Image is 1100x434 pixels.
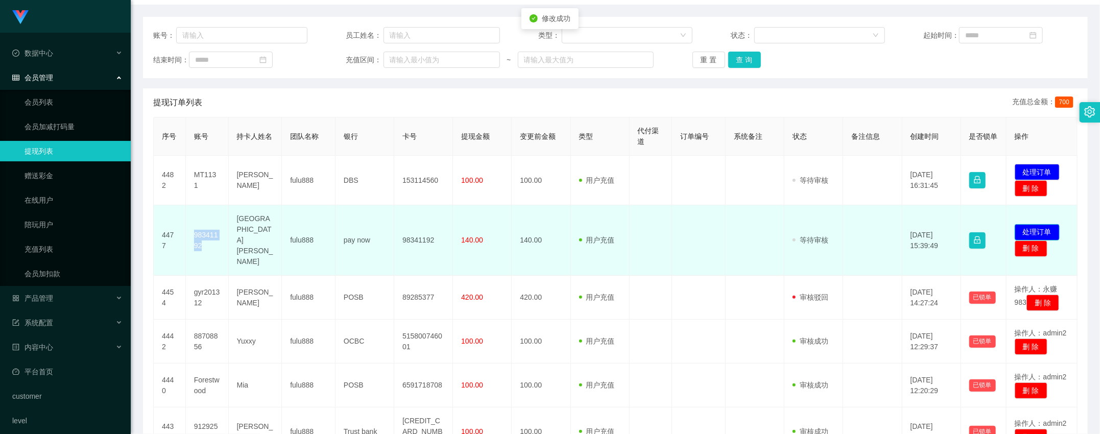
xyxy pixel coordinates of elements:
[680,32,686,39] i: 图标: down
[851,132,880,140] span: 备注信息
[336,364,394,407] td: POSB
[394,364,453,407] td: 6591718708
[384,27,500,43] input: 请输入
[12,343,53,351] span: 内容中心
[25,263,123,284] a: 会员加扣款
[902,205,961,276] td: [DATE] 15:39:49
[793,381,828,389] span: 审核成功
[336,205,394,276] td: pay now
[512,276,570,320] td: 420.00
[25,214,123,235] a: 陪玩用户
[12,49,53,57] span: 数据中心
[969,379,996,392] button: 已锁单
[1012,97,1078,109] div: 充值总金额：
[793,236,828,244] span: 等待审核
[25,190,123,210] a: 在线用户
[1015,329,1067,337] span: 操作人：admin2
[154,205,186,276] td: 4477
[579,381,615,389] span: 用户充值
[680,132,709,140] span: 订单编号
[969,232,986,249] button: 图标: lock
[1015,132,1029,140] span: 操作
[186,364,229,407] td: Forestwood
[923,30,959,41] span: 起始时间：
[911,132,939,140] span: 创建时间
[194,132,208,140] span: 账号
[25,239,123,259] a: 充值列表
[1015,164,1060,180] button: 处理订单
[461,337,483,345] span: 100.00
[12,319,53,327] span: 系统配置
[1015,373,1067,381] span: 操作人：admin2
[461,293,483,301] span: 420.00
[579,293,615,301] span: 用户充值
[229,364,282,407] td: Mia
[902,364,961,407] td: [DATE] 12:20:29
[394,205,453,276] td: 98341192
[336,276,394,320] td: POSB
[12,10,29,25] img: logo.9652507e.png
[1015,382,1047,399] button: 删 除
[12,344,19,351] i: 图标: profile
[290,132,319,140] span: 团队名称
[902,276,961,320] td: [DATE] 14:27:24
[500,55,518,65] span: ~
[902,320,961,364] td: [DATE] 12:29:37
[1015,419,1067,427] span: 操作人：admin2
[518,52,654,68] input: 请输入最大值为
[282,320,336,364] td: fulu888
[1026,295,1059,311] button: 删 除
[282,364,336,407] td: fulu888
[579,132,593,140] span: 类型
[229,320,282,364] td: Yuxxy
[12,294,53,302] span: 产品管理
[186,205,229,276] td: 98341192
[394,320,453,364] td: 515800746001
[969,335,996,348] button: 已锁单
[162,132,176,140] span: 序号
[579,337,615,345] span: 用户充值
[873,32,879,39] i: 图标: down
[1084,106,1095,117] i: 图标: setting
[969,172,986,188] button: 图标: lock
[530,14,538,22] i: icon: check-circle
[579,176,615,184] span: 用户充值
[512,364,570,407] td: 100.00
[793,132,807,140] span: 状态
[154,364,186,407] td: 4440
[793,337,828,345] span: 审核成功
[186,320,229,364] td: 88708856
[793,176,828,184] span: 等待审核
[12,411,123,431] a: level
[1055,97,1073,108] span: 700
[25,116,123,137] a: 会员加减打码量
[542,14,570,22] span: 修改成功
[538,30,562,41] span: 类型：
[344,132,358,140] span: 银行
[461,236,483,244] span: 140.00
[969,292,996,304] button: 已锁单
[229,276,282,320] td: [PERSON_NAME]
[12,295,19,302] i: 图标: appstore-o
[25,92,123,112] a: 会员列表
[394,276,453,320] td: 89285377
[154,320,186,364] td: 4442
[731,30,754,41] span: 状态：
[1015,224,1060,240] button: 处理订单
[153,97,202,109] span: 提现订单列表
[1015,339,1047,355] button: 删 除
[384,52,500,68] input: 请输入最小值为
[186,276,229,320] td: gyr201312
[1015,285,1058,307] span: 操作人：永赚983
[12,74,53,82] span: 会员管理
[12,50,19,57] i: 图标: check-circle-o
[461,132,490,140] span: 提现金额
[12,361,123,382] a: 图标: dashboard平台首页
[902,156,961,205] td: [DATE] 16:31:45
[793,293,828,301] span: 审核驳回
[336,320,394,364] td: OCBC
[186,156,229,205] td: MT1131
[229,156,282,205] td: [PERSON_NAME]
[176,27,307,43] input: 请输入
[728,52,761,68] button: 查 询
